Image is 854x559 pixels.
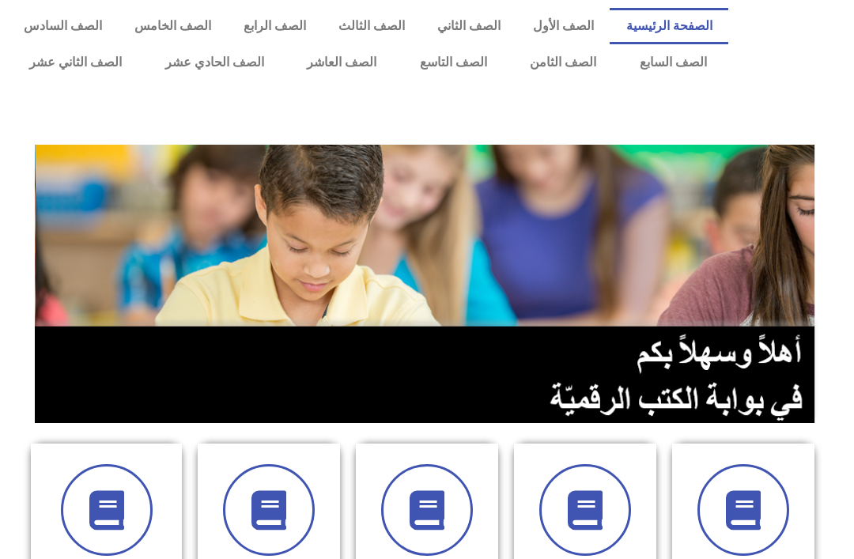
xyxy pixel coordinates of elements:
[285,44,399,81] a: الصف العاشر
[228,8,323,44] a: الصف الرابع
[8,8,119,44] a: الصف السادس
[421,8,516,44] a: الصف الثاني
[143,44,285,81] a: الصف الحادي عشر
[610,8,728,44] a: الصفحة الرئيسية
[398,44,508,81] a: الصف التاسع
[8,44,144,81] a: الصف الثاني عشر
[323,8,421,44] a: الصف الثالث
[618,44,728,81] a: الصف السابع
[119,8,228,44] a: الصف الخامس
[516,8,610,44] a: الصف الأول
[508,44,618,81] a: الصف الثامن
